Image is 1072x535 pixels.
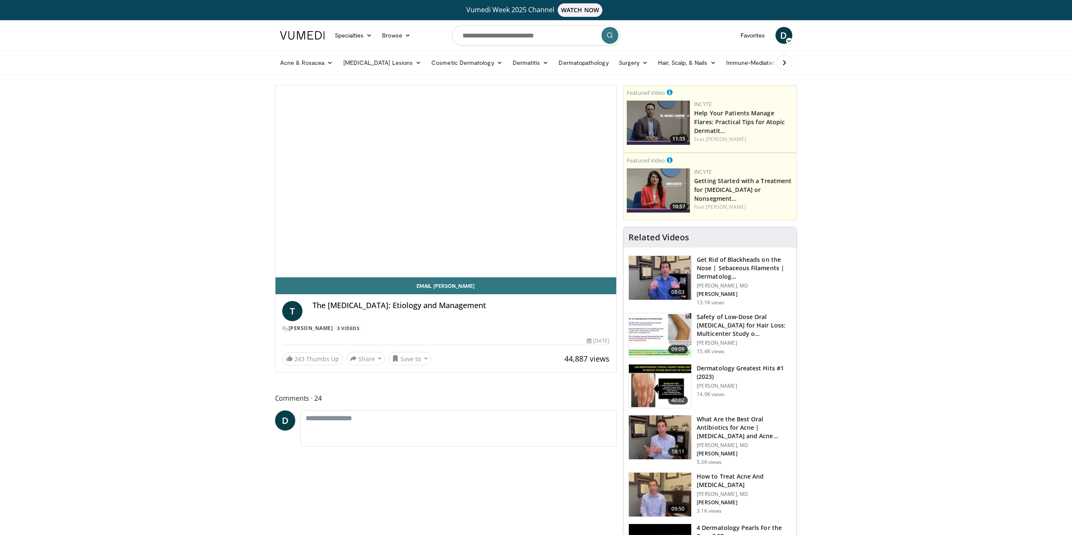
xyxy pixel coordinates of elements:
a: Vumedi Week 2025 ChannelWATCH NOW [281,3,791,17]
img: 54dc8b42-62c8-44d6-bda4-e2b4e6a7c56d.150x105_q85_crop-smart_upscale.jpg [629,256,691,300]
p: 15.4K views [697,348,724,355]
div: [DATE] [587,337,610,345]
a: Incyte [694,101,712,108]
p: [PERSON_NAME] [697,340,791,346]
p: [PERSON_NAME] [697,499,791,506]
span: 11:35 [670,135,688,143]
div: Feat. [694,203,793,211]
span: 18:11 [668,447,688,456]
a: Cosmetic Dermatology [426,54,507,71]
h3: Dermatology Greatest Hits #1 (2023) [697,364,791,381]
a: [PERSON_NAME] [706,136,746,143]
a: 3 Videos [334,325,362,332]
span: WATCH NOW [558,3,602,17]
p: 13.1K views [697,299,724,306]
a: 243 Thumbs Up [282,352,343,365]
a: [MEDICAL_DATA] Lesions [338,54,427,71]
a: 09:50 How to Treat Acne And [MEDICAL_DATA] [PERSON_NAME], MD [PERSON_NAME] 3.1K views [628,472,791,517]
div: By [282,325,610,332]
a: 08:03 Get Rid of Blackheads on the Nose | Sebaceous Filaments | Dermatolog… [PERSON_NAME], MD [PE... [628,256,791,306]
img: a3cafd6f-40a9-4bb9-837d-a5e4af0c332c.150x105_q85_crop-smart_upscale.jpg [629,473,691,516]
a: 09:09 Safety of Low-Dose Oral [MEDICAL_DATA] for Hair Loss: Multicenter Study o… [PERSON_NAME] 15... [628,313,791,357]
a: [PERSON_NAME] [706,203,746,210]
h3: How to Treat Acne And [MEDICAL_DATA] [697,472,791,489]
a: Incyte [694,168,712,176]
a: Getting Started with a Treatment for [MEDICAL_DATA] or Nonsegment… [694,177,791,202]
a: D [775,27,792,44]
a: 10:57 [627,168,690,213]
h4: Related Videos [628,232,689,242]
a: Acne & Rosacea [275,54,338,71]
a: Immune-Mediated [721,54,789,71]
button: Share [346,352,385,365]
span: 08:03 [668,288,688,296]
img: e02a99de-beb8-4d69-a8cb-018b1ffb8f0c.png.150x105_q85_crop-smart_upscale.jpg [627,168,690,213]
p: [PERSON_NAME] [697,450,791,457]
a: Surgery [614,54,653,71]
p: 14.9K views [697,391,724,398]
a: 40:02 Dermatology Greatest Hits #1 (2023) [PERSON_NAME] 14.9K views [628,364,791,409]
video-js: Video Player [275,85,617,277]
span: 09:50 [668,505,688,513]
div: Feat. [694,136,793,143]
a: [PERSON_NAME] [289,325,333,332]
a: D [275,410,295,431]
a: 18:11 What Are the Best Oral Antibiotics for Acne | [MEDICAL_DATA] and Acne… [PERSON_NAME], MD [P... [628,415,791,466]
h4: The [MEDICAL_DATA]: Etiology and Management [313,301,610,310]
button: Save to [388,352,431,365]
a: 11:35 [627,101,690,145]
a: Favorites [735,27,770,44]
img: 83a686ce-4f43-4faf-a3e0-1f3ad054bd57.150x105_q85_crop-smart_upscale.jpg [629,313,691,357]
small: Featured Video [627,89,665,96]
h3: What Are the Best Oral Antibiotics for Acne | [MEDICAL_DATA] and Acne… [697,415,791,440]
a: Dermatopathology [553,54,613,71]
small: Featured Video [627,157,665,164]
img: VuMedi Logo [280,31,325,40]
a: Help Your Patients Manage Flares: Practical Tips for Atopic Dermatit… [694,109,785,135]
h3: Get Rid of Blackheads on the Nose | Sebaceous Filaments | Dermatolog… [697,256,791,281]
p: [PERSON_NAME] [697,383,791,389]
p: [PERSON_NAME] [697,291,791,298]
span: 09:09 [668,345,688,354]
span: Comments 24 [275,393,617,404]
a: Dermatitis [508,54,554,71]
p: [PERSON_NAME], MD [697,442,791,449]
img: cd394936-f734-46a2-a1c5-7eff6e6d7a1f.150x105_q85_crop-smart_upscale.jpg [629,415,691,459]
h3: Safety of Low-Dose Oral [MEDICAL_DATA] for Hair Loss: Multicenter Study o… [697,313,791,338]
a: Email [PERSON_NAME] [275,277,617,294]
p: 5.3K views [697,459,722,466]
a: T [282,301,302,321]
span: 243 [294,355,305,363]
a: Specialties [330,27,377,44]
img: 167f4955-2110-4677-a6aa-4d4647c2ca19.150x105_q85_crop-smart_upscale.jpg [629,365,691,408]
input: Search topics, interventions [452,25,620,45]
a: Browse [377,27,416,44]
span: 40:02 [668,396,688,405]
p: [PERSON_NAME], MD [697,491,791,498]
span: 10:57 [670,203,688,210]
a: Hair, Scalp, & Nails [653,54,721,71]
p: [PERSON_NAME], MD [697,282,791,289]
span: 44,887 views [564,354,610,364]
p: 3.1K views [697,508,722,514]
img: 601112bd-de26-4187-b266-f7c9c3587f14.png.150x105_q85_crop-smart_upscale.jpg [627,101,690,145]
